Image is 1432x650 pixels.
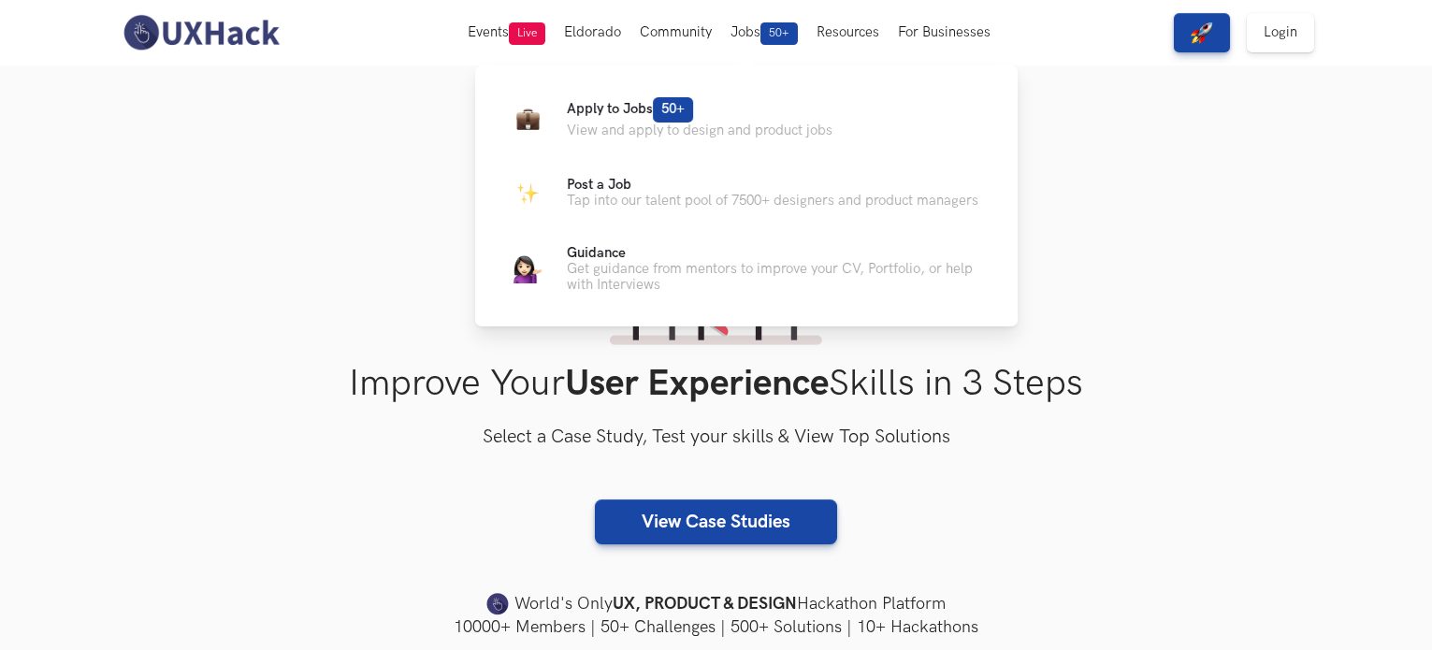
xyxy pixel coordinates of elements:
[653,97,693,123] span: 50+
[118,615,1315,639] h4: 10000+ Members | 50+ Challenges | 500+ Solutions | 10+ Hackathons
[567,123,832,138] p: View and apply to design and product jobs
[567,177,631,193] span: Post a Job
[505,95,988,140] a: BriefcaseApply to Jobs50+View and apply to design and product jobs
[595,499,837,544] a: View Case Studies
[509,22,545,45] span: Live
[1191,22,1213,44] img: rocket
[1247,13,1314,52] a: Login
[567,245,626,261] span: Guidance
[118,362,1315,406] h1: Improve Your Skills in 3 Steps
[565,362,829,406] strong: User Experience
[567,261,988,293] p: Get guidance from mentors to improve your CV, Portfolio, or help with Interviews
[613,591,797,617] strong: UX, PRODUCT & DESIGN
[760,22,798,45] span: 50+
[567,101,693,117] span: Apply to Jobs
[516,181,540,205] img: Parking
[118,423,1315,453] h3: Select a Case Study, Test your skills & View Top Solutions
[516,107,540,130] img: Briefcase
[505,170,988,215] a: ParkingPost a JobTap into our talent pool of 7500+ designers and product managers
[505,245,988,293] a: GuidanceGuidanceGet guidance from mentors to improve your CV, Portfolio, or help with Interviews
[513,255,542,283] img: Guidance
[486,592,509,616] img: uxhack-favicon-image.png
[567,193,978,209] p: Tap into our talent pool of 7500+ designers and product managers
[118,13,284,52] img: UXHack-logo.png
[118,591,1315,617] h4: World's Only Hackathon Platform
